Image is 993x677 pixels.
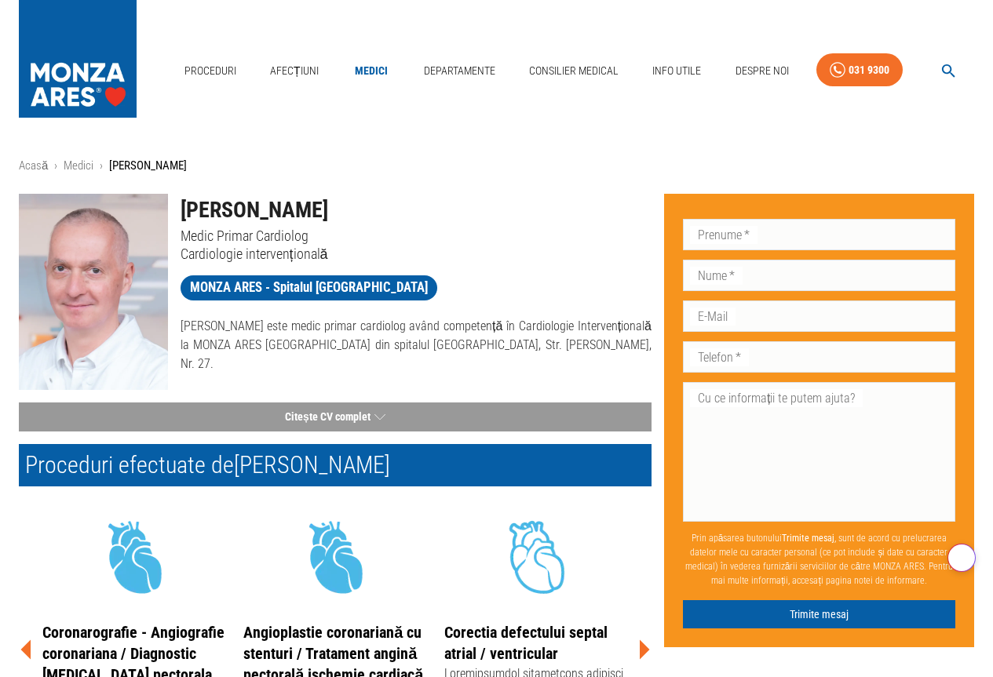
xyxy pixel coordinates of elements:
nav: breadcrumb [19,157,974,175]
button: Citește CV complet [19,402,652,431]
h1: [PERSON_NAME] [181,194,652,227]
p: Prin apăsarea butonului , sunt de acord cu prelucrarea datelor mele cu caracter personal (ce pot ... [683,525,955,594]
a: Despre Noi [729,55,795,87]
span: MONZA ARES - Spitalul [GEOGRAPHIC_DATA] [181,278,437,297]
a: Departamente [418,55,502,87]
a: Afecțiuni [264,55,325,87]
a: Acasă [19,158,48,173]
a: Consilier Medical [523,55,625,87]
a: Medici [64,158,93,173]
a: 031 9300 [816,53,903,87]
b: Trimite mesaj [782,533,834,544]
img: Dr. Dan Deleanu [19,194,168,390]
a: Medici [346,55,396,87]
p: Medic Primar Cardiolog [181,227,652,245]
p: Cardiologie intervențională [181,245,652,263]
li: › [100,157,103,175]
a: Proceduri [178,55,243,87]
a: Corectia defectului septal atrial / ventricular [444,623,608,663]
h2: Proceduri efectuate de [PERSON_NAME] [19,444,652,486]
a: MONZA ARES - Spitalul [GEOGRAPHIC_DATA] [181,275,437,300]
p: [PERSON_NAME] [109,157,187,175]
button: Trimite mesaj [683,600,955,629]
a: Info Utile [646,55,707,87]
li: › [54,157,57,175]
p: [PERSON_NAME] este medic primar cardiolog având competență în Cardiologie Intervențională la MONZ... [181,317,652,373]
div: 031 9300 [849,60,889,80]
